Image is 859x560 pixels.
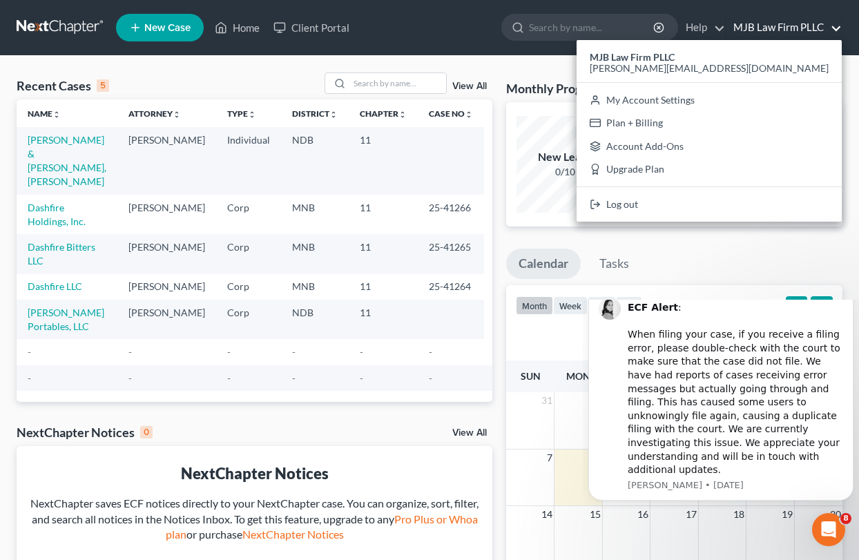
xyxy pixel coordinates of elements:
td: Corp [216,234,281,273]
button: week [553,296,588,315]
span: 17 [684,506,698,523]
td: 11 [349,195,418,234]
div: NextChapter Notices [28,463,481,484]
span: - [360,346,363,358]
span: - [28,372,31,384]
span: 19 [780,506,794,523]
td: NDB [281,127,349,194]
td: 25-41266 [418,195,484,234]
span: - [227,346,231,358]
span: [PERSON_NAME][EMAIL_ADDRESS][DOMAIN_NAME] [590,62,829,74]
input: Search by name... [349,73,446,93]
div: New Leads [517,149,613,165]
div: 5 [97,79,109,92]
span: 8 [840,513,851,524]
a: Typeunfold_more [227,108,256,119]
span: - [227,372,231,384]
td: [PERSON_NAME] [117,300,216,339]
td: 25-41264 [418,274,484,300]
iframe: Intercom notifications message [583,300,859,509]
span: - [429,346,432,358]
td: MNB [281,234,349,273]
td: Individual [216,127,281,194]
span: - [292,346,296,358]
td: 11 [349,300,418,339]
div: NextChapter saves ECF notices directly to your NextChapter case. You can organize, sort, filter, ... [28,496,481,543]
i: unfold_more [248,110,256,119]
a: Plan + Billing [577,111,842,135]
iframe: Intercom live chat [812,513,845,546]
a: View All [452,81,487,91]
a: Calendar [506,249,581,279]
i: unfold_more [52,110,61,119]
a: Client Portal [267,15,356,40]
i: unfold_more [465,110,473,119]
span: - [292,372,296,384]
i: unfold_more [329,110,338,119]
div: NextChapter Notices [17,424,153,441]
a: Upgrade Plan [577,158,842,182]
div: : ​ When filing your case, if you receive a filing error, please double-check with the court to m... [45,1,260,177]
a: [PERSON_NAME] & [PERSON_NAME], [PERSON_NAME] [28,134,106,187]
a: Tasks [587,249,641,279]
div: 0/10 [517,165,613,179]
h3: Monthly Progress [506,80,604,97]
td: [PERSON_NAME] [117,195,216,234]
i: unfold_more [173,110,181,119]
span: - [128,372,132,384]
a: [PERSON_NAME] Portables, LLC [28,307,104,332]
div: MJB Law Firm PLLC [577,40,842,222]
a: NextChapter Notices [242,528,344,541]
b: ECF Alert [45,2,95,13]
span: - [360,372,363,384]
i: unfold_more [398,110,407,119]
a: Chapterunfold_more [360,108,407,119]
a: MJB Law Firm PLLC [726,15,842,40]
span: 15 [588,506,602,523]
div: 0 [140,426,153,438]
td: Corp [216,274,281,300]
button: month [516,296,553,315]
a: Home [208,15,267,40]
span: Mon [566,370,590,382]
a: Dashfire Holdings, Inc. [28,202,86,227]
td: 11 [349,127,418,194]
td: [PERSON_NAME] [117,234,216,273]
span: - [28,346,31,358]
span: - [128,346,132,358]
td: MNB [281,195,349,234]
td: 11 [349,234,418,273]
p: Message from Lindsey, sent 9w ago [45,180,260,192]
td: MNB [281,274,349,300]
td: 11 [349,274,418,300]
a: View All [452,428,487,438]
td: Corp [216,195,281,234]
a: Dashfire Bitters LLC [28,241,95,267]
button: list [616,296,642,315]
a: Districtunfold_more [292,108,338,119]
a: Help [679,15,725,40]
input: Search by name... [529,15,655,40]
span: 31 [540,392,554,409]
a: Nameunfold_more [28,108,61,119]
span: 16 [636,506,650,523]
a: Attorneyunfold_more [128,108,181,119]
div: Recent Cases [17,77,109,94]
td: NDB [281,300,349,339]
span: 18 [732,506,746,523]
strong: MJB Law Firm PLLC [590,51,675,63]
a: Log out [577,193,842,216]
span: - [429,372,432,384]
td: 25-41265 [418,234,484,273]
a: My Account Settings [577,88,842,112]
span: New Case [144,23,191,33]
button: day [588,296,616,315]
span: 7 [546,450,554,466]
td: Corp [216,300,281,339]
td: [PERSON_NAME] [117,127,216,194]
a: Case Nounfold_more [429,108,473,119]
a: Dashfire LLC [28,280,82,292]
a: Account Add-Ons [577,135,842,158]
span: Sun [521,370,541,382]
td: [PERSON_NAME] [117,274,216,300]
